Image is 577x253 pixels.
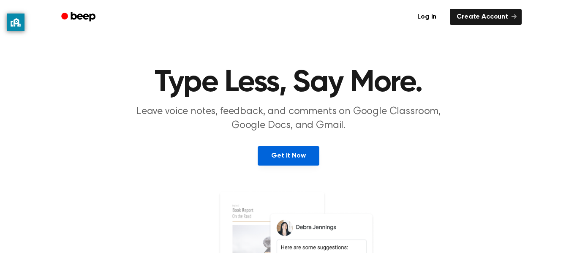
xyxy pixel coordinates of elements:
[7,14,24,31] button: privacy banner
[55,9,103,25] a: Beep
[72,68,505,98] h1: Type Less, Say More.
[409,7,445,27] a: Log in
[450,9,522,25] a: Create Account
[126,105,451,133] p: Leave voice notes, feedback, and comments on Google Classroom, Google Docs, and Gmail.
[258,146,319,166] a: Get It Now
